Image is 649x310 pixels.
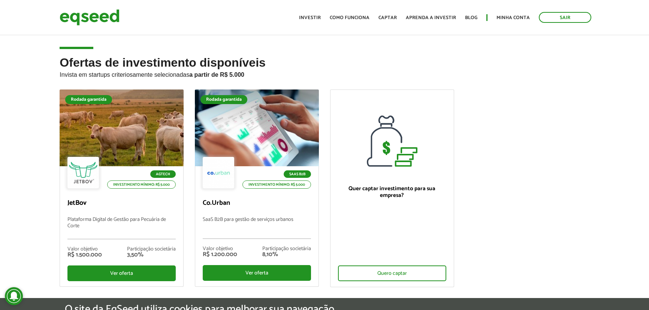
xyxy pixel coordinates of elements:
div: Participação societária [127,247,176,252]
div: Rodada garantida [200,95,247,104]
a: Captar [378,15,397,20]
a: Sair [539,12,591,23]
a: Rodada garantida SaaS B2B Investimento mínimo: R$ 5.000 Co.Urban SaaS B2B para gestão de serviços... [195,89,319,287]
p: SaaS B2B [284,170,311,178]
h2: Ofertas de investimento disponíveis [60,56,589,89]
p: Plataforma Digital de Gestão para Pecuária de Corte [67,217,176,239]
p: JetBov [67,199,176,207]
div: Ver oferta [67,265,176,281]
p: Investimento mínimo: R$ 5.000 [242,180,311,189]
div: 3,50% [127,252,176,258]
p: SaaS B2B para gestão de serviços urbanos [203,217,311,239]
div: Ver oferta [203,265,311,281]
div: R$ 1.200.000 [203,252,237,258]
img: EqSeed [60,7,120,27]
div: Participação societária [262,246,311,252]
p: Investimento mínimo: R$ 5.000 [107,180,176,189]
div: R$ 1.500.000 [67,252,102,258]
strong: a partir de R$ 5.000 [189,72,244,78]
a: Rodada garantida Agtech Investimento mínimo: R$ 5.000 JetBov Plataforma Digital de Gestão para Pe... [60,89,184,287]
a: Aprenda a investir [406,15,456,20]
p: Quer captar investimento para sua empresa? [338,185,446,199]
p: Invista em startups criteriosamente selecionadas [60,69,589,78]
div: Valor objetivo [203,246,237,252]
a: Minha conta [496,15,530,20]
div: Valor objetivo [67,247,102,252]
p: Agtech [150,170,176,178]
a: Investir [299,15,321,20]
a: Quer captar investimento para sua empresa? Quero captar [330,89,454,287]
a: Blog [465,15,477,20]
a: Como funciona [330,15,369,20]
div: 8,10% [262,252,311,258]
div: Quero captar [338,265,446,281]
p: Co.Urban [203,199,311,207]
div: Rodada garantida [65,95,112,104]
